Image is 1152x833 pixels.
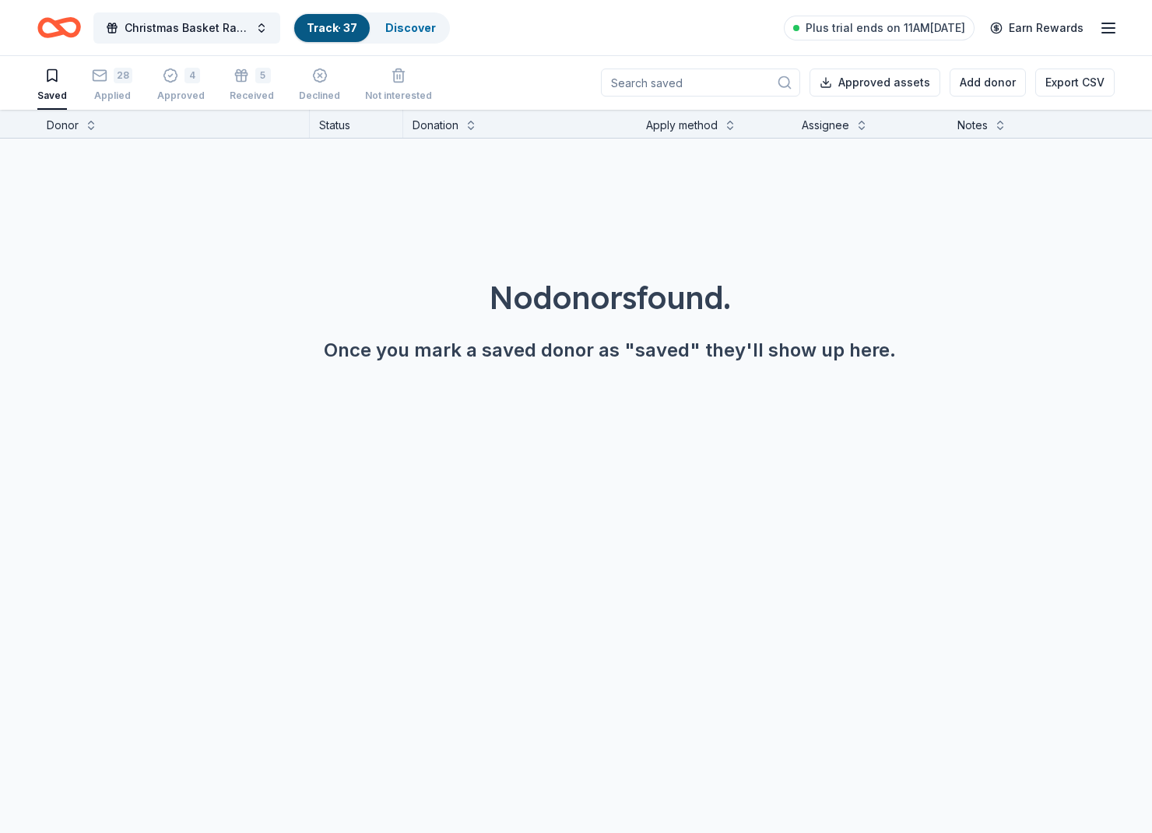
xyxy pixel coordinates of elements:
[307,21,357,34] a: Track· 37
[157,90,205,102] div: Approved
[950,69,1026,97] button: Add donor
[293,12,450,44] button: Track· 37Discover
[114,68,132,83] div: 28
[1035,69,1115,97] button: Export CSV
[71,276,1148,319] div: No donors found.
[365,90,432,102] div: Not interested
[47,116,79,135] div: Donor
[601,69,800,97] input: Search saved
[184,68,200,83] div: 4
[413,116,458,135] div: Donation
[784,16,975,40] a: Plus trial ends on 11AM[DATE]
[92,62,132,110] button: 28Applied
[230,62,274,110] button: 5Received
[157,62,205,110] button: 4Approved
[230,90,274,102] div: Received
[125,19,249,37] span: Christmas Basket Raffle
[365,62,432,110] button: Not interested
[981,14,1093,42] a: Earn Rewards
[299,62,340,110] button: Declined
[93,12,280,44] button: Christmas Basket Raffle
[37,62,67,110] button: Saved
[802,116,849,135] div: Assignee
[92,90,132,102] div: Applied
[310,110,403,138] div: Status
[810,69,940,97] button: Approved assets
[37,9,81,46] a: Home
[37,90,67,102] div: Saved
[957,116,988,135] div: Notes
[806,19,965,37] span: Plus trial ends on 11AM[DATE]
[299,90,340,102] div: Declined
[71,338,1148,363] div: Once you mark a saved donor as "saved" they'll show up here.
[255,68,271,83] div: 5
[385,21,436,34] a: Discover
[646,116,718,135] div: Apply method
